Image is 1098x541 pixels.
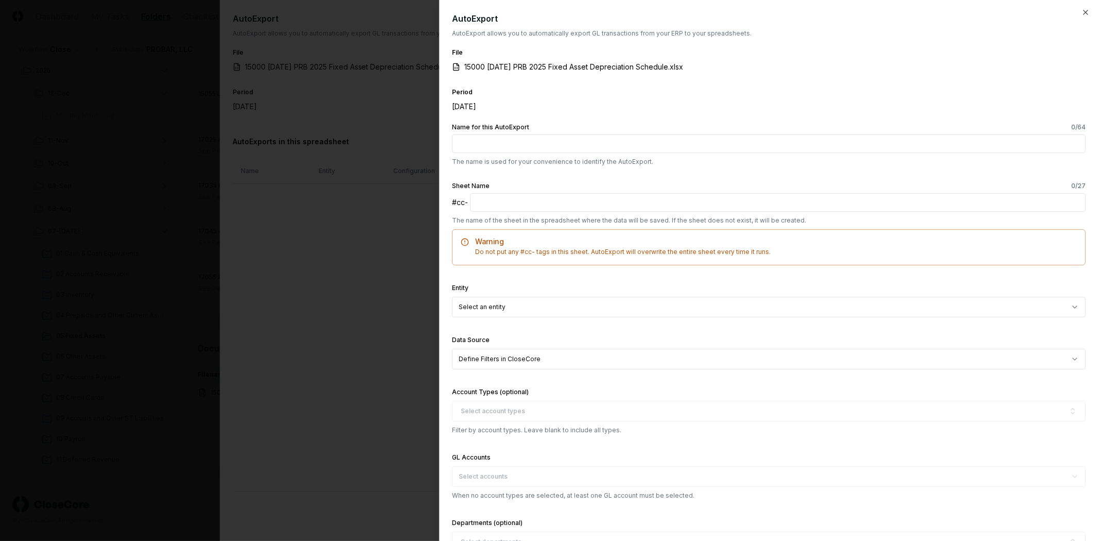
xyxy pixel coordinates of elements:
[452,183,1086,189] label: Sheet Name
[1071,183,1086,189] span: 0 /27
[452,388,529,396] label: Account Types (optional)
[452,88,473,96] label: Period
[452,453,491,461] label: GL Accounts
[452,336,490,344] label: Data Source
[461,247,1077,257] div: Do not put any #cc- tags in this sheet. AutoExport will overwrite the entire sheet every time it ...
[452,12,1086,25] h2: AutoExport
[452,48,463,56] label: File
[452,216,1086,225] p: The name of the sheet in the spreadsheet where the data will be saved. If the sheet does not exis...
[452,157,1086,166] p: The name is used for your convenience to identify the AutoExport.
[452,426,1086,435] p: Filter by account types. Leave blank to include all types.
[452,519,522,527] label: Departments (optional)
[1071,124,1086,130] span: 0 /64
[452,124,1086,130] label: Name for this AutoExport
[452,284,468,292] label: Entity
[452,29,1086,38] p: AutoExport allows you to automatically export GL transactions from your ERP to your spreadsheets.
[452,197,468,208] span: #cc-
[452,61,695,72] a: 15000 [DATE] PRB 2025 Fixed Asset Depreciation Schedule.xlsx
[461,238,1077,245] h5: Warning
[452,101,622,112] div: [DATE]
[452,491,1086,500] p: When no account types are selected, at least one GL account must be selected.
